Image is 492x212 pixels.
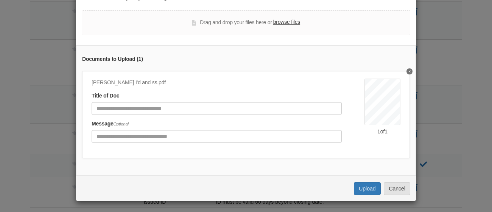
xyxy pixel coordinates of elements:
div: Documents to Upload ( 1 ) [82,55,410,63]
label: browse files [273,18,300,26]
div: Drag and drop your files here or [192,18,300,27]
input: Document Title [92,102,342,115]
button: Cancel [384,182,410,195]
label: Message [92,120,129,128]
button: Delete undefined [406,68,413,74]
div: [PERSON_NAME] I'd and ss.pdf [92,79,342,87]
input: Include any comments on this document [92,130,342,143]
label: Title of Doc [92,92,119,100]
span: Optional [114,122,129,126]
div: 1 of 1 [364,128,400,135]
button: Upload [354,182,380,195]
